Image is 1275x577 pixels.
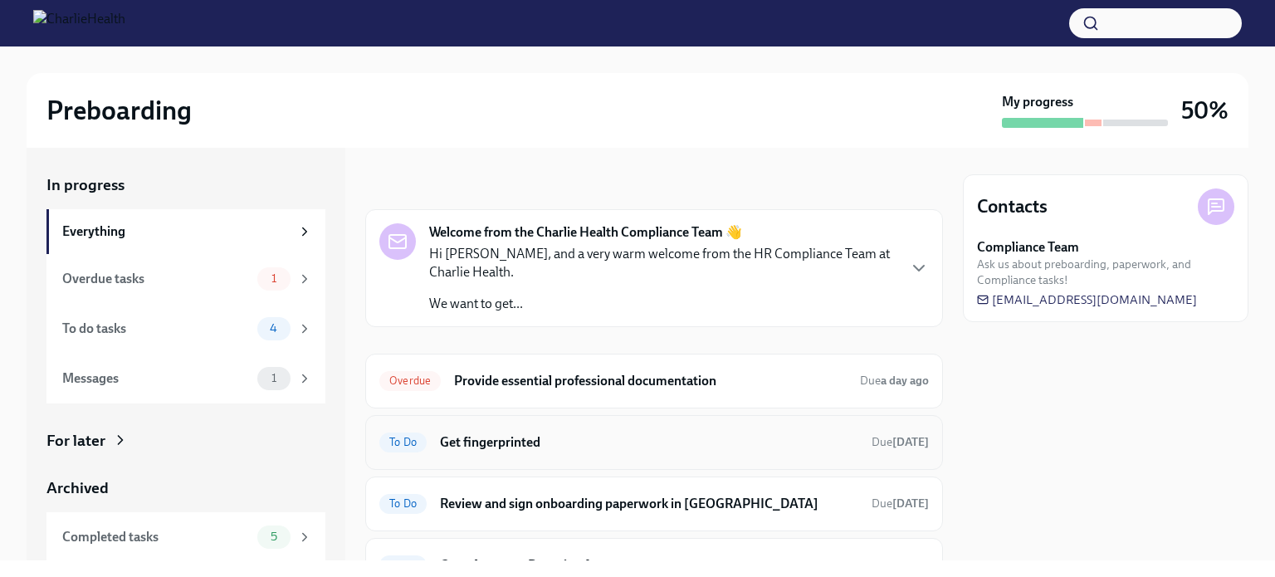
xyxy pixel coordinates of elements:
[62,222,291,241] div: Everything
[379,497,427,510] span: To Do
[62,369,251,388] div: Messages
[440,495,858,513] h6: Review and sign onboarding paperwork in [GEOGRAPHIC_DATA]
[379,436,427,448] span: To Do
[440,556,858,575] h6: Complete your Docusign forms
[429,295,896,313] p: We want to get...
[46,209,325,254] a: Everything
[261,531,287,543] span: 5
[46,254,325,304] a: Overdue tasks1
[46,430,105,452] div: For later
[872,435,929,449] span: Due
[872,557,929,573] span: August 19th, 2025 08:00
[46,174,325,196] a: In progress
[440,433,858,452] h6: Get fingerprinted
[365,174,443,196] div: In progress
[46,354,325,403] a: Messages1
[379,374,441,387] span: Overdue
[33,10,125,37] img: CharlieHealth
[379,429,929,456] a: To DoGet fingerprintedDue[DATE]
[379,559,427,571] span: To Do
[860,373,929,389] span: August 18th, 2025 08:00
[872,496,929,511] span: August 22nd, 2025 08:00
[977,291,1197,308] a: [EMAIL_ADDRESS][DOMAIN_NAME]
[46,512,325,562] a: Completed tasks5
[379,491,929,517] a: To DoReview and sign onboarding paperwork in [GEOGRAPHIC_DATA]Due[DATE]
[46,304,325,354] a: To do tasks4
[881,374,929,388] strong: a day ago
[261,372,286,384] span: 1
[892,558,929,572] strong: [DATE]
[454,372,847,390] h6: Provide essential professional documentation
[872,496,929,511] span: Due
[977,194,1048,219] h4: Contacts
[62,528,251,546] div: Completed tasks
[46,477,325,499] a: Archived
[872,558,929,572] span: Due
[261,272,286,285] span: 1
[260,322,287,335] span: 4
[379,368,929,394] a: OverdueProvide essential professional documentationDuea day ago
[429,245,896,281] p: Hi [PERSON_NAME], and a very warm welcome from the HR Compliance Team at Charlie Health.
[429,223,742,242] strong: Welcome from the Charlie Health Compliance Team 👋
[62,270,251,288] div: Overdue tasks
[860,374,929,388] span: Due
[1002,93,1073,111] strong: My progress
[892,435,929,449] strong: [DATE]
[46,430,325,452] a: For later
[46,94,192,127] h2: Preboarding
[62,320,251,338] div: To do tasks
[892,496,929,511] strong: [DATE]
[977,238,1079,257] strong: Compliance Team
[977,257,1234,288] span: Ask us about preboarding, paperwork, and Compliance tasks!
[872,434,929,450] span: August 19th, 2025 08:00
[1181,95,1229,125] h3: 50%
